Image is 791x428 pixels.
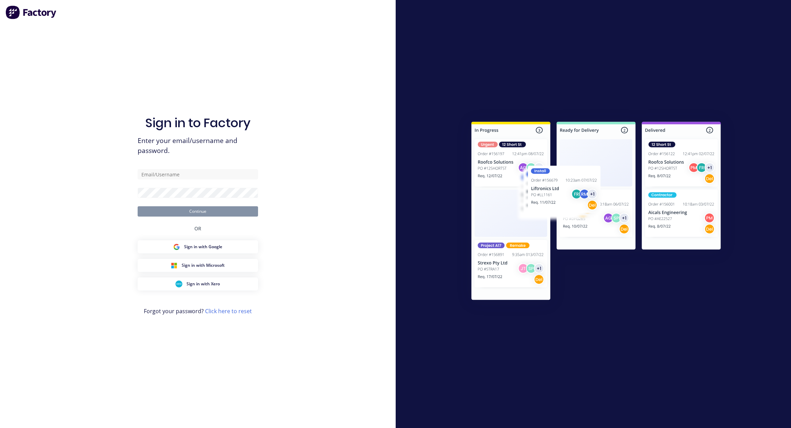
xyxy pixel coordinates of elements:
a: Click here to reset [205,307,252,315]
span: Sign in with Microsoft [182,262,225,268]
img: Sign in [456,108,736,316]
span: Sign in with Xero [186,281,220,287]
div: OR [194,217,201,240]
button: Microsoft Sign inSign in with Microsoft [138,259,258,272]
span: Sign in with Google [184,244,222,250]
img: Factory [6,6,57,19]
h1: Sign in to Factory [145,116,250,130]
img: Google Sign in [173,243,180,250]
span: Enter your email/username and password. [138,136,258,156]
img: Xero Sign in [175,281,182,287]
button: Continue [138,206,258,217]
button: Xero Sign inSign in with Xero [138,277,258,290]
img: Microsoft Sign in [171,262,178,269]
span: Forgot your password? [144,307,252,315]
button: Google Sign inSign in with Google [138,240,258,253]
input: Email/Username [138,169,258,179]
